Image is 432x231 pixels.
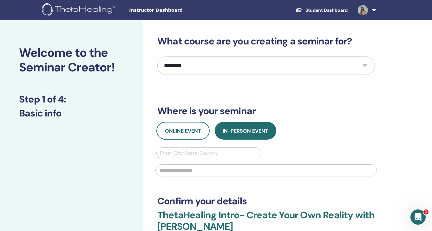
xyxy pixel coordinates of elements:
[156,122,210,140] button: Online Event
[42,3,118,17] img: logo.png
[157,195,375,207] h3: Confirm your details
[358,5,368,15] img: default.jpg
[157,36,375,47] h3: What course are you creating a seminar for?
[215,122,276,140] button: In-Person Event
[19,94,124,105] h3: Step 1 of 4 :
[223,128,268,134] span: In-Person Event
[423,209,429,214] span: 1
[295,7,303,13] img: graduation-cap-white.svg
[157,105,375,117] h3: Where is your seminar
[165,128,201,134] span: Online Event
[129,7,224,14] span: Instructor Dashboard
[19,46,124,75] h2: Welcome to the Seminar Creator!
[290,4,353,16] a: Student Dashboard
[410,209,426,225] iframe: Intercom live chat
[19,108,124,119] h3: Basic info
